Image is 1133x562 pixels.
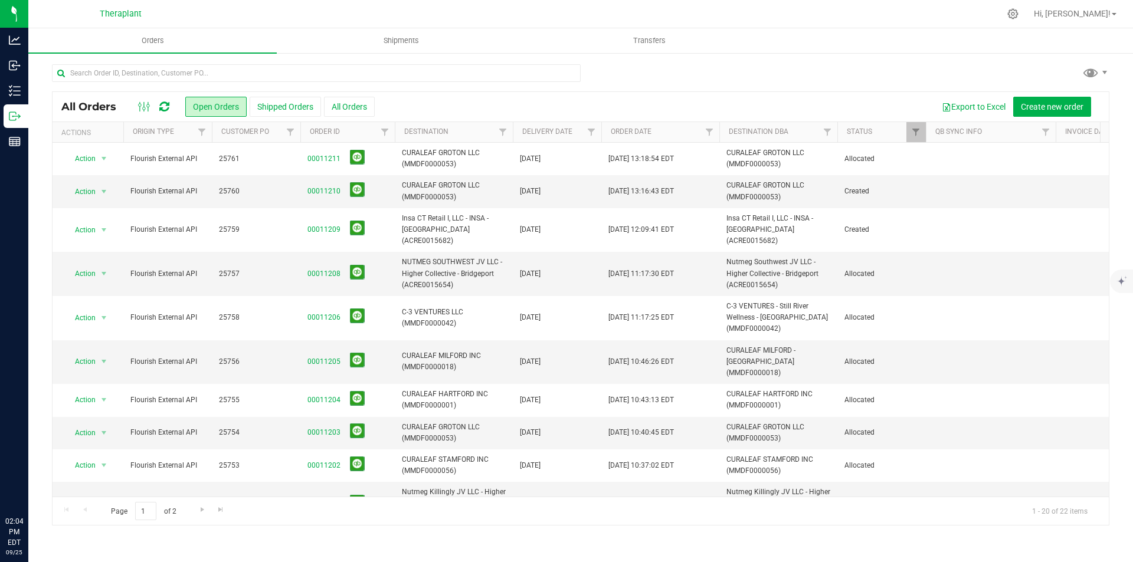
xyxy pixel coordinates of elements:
[1006,8,1020,19] div: Manage settings
[130,460,205,471] span: Flourish External API
[844,312,919,323] span: Allocated
[608,460,674,471] span: [DATE] 10:37:02 EDT
[375,122,395,142] a: Filter
[608,153,674,165] span: [DATE] 13:18:54 EDT
[61,100,128,113] span: All Orders
[28,28,277,53] a: Orders
[844,268,919,280] span: Allocated
[64,425,96,441] span: Action
[906,122,926,142] a: Filter
[307,427,340,438] a: 00011203
[219,268,293,280] span: 25757
[64,392,96,408] span: Action
[402,454,506,476] span: CURALEAF STAMFORD INC (MMDF0000056)
[582,122,601,142] a: Filter
[212,502,230,518] a: Go to the last page
[52,64,581,82] input: Search Order ID, Destination, Customer PO...
[97,222,112,238] span: select
[700,122,719,142] a: Filter
[97,310,112,326] span: select
[135,502,156,520] input: 1
[402,350,506,373] span: CURALEAF MILFORD INC (MMDF0000018)
[130,356,205,367] span: Flourish External API
[185,97,247,117] button: Open Orders
[307,186,340,197] a: 00011210
[844,427,919,438] span: Allocated
[520,312,541,323] span: [DATE]
[726,180,830,202] span: CURALEAF GROTON LLC (MMDF0000053)
[611,127,651,136] a: Order Date
[844,153,919,165] span: Allocated
[608,356,674,367] span: [DATE] 10:46:26 EDT
[277,28,525,53] a: Shipments
[126,35,180,46] span: Orders
[12,468,47,503] iframe: Resource center
[726,487,830,521] span: Nutmeg Killingly JV LLC - Higher Collective - Killingly (ACRE0015655)
[9,136,21,147] inline-svg: Reports
[520,268,541,280] span: [DATE]
[726,389,830,411] span: CURALEAF HARTFORD INC (MMDF0000001)
[520,224,541,235] span: [DATE]
[402,213,506,247] span: Insa CT Retail I, LLC - INSA - [GEOGRAPHIC_DATA] (ACRE0015682)
[9,34,21,46] inline-svg: Analytics
[97,457,112,474] span: select
[402,307,506,329] span: C-3 VENTURES LLC (MMDF0000042)
[726,257,830,291] span: Nutmeg Southwest JV LLC - Higher Collective - Bridgeport (ACRE0015654)
[729,127,788,136] a: Destination DBA
[844,356,919,367] span: Allocated
[1034,9,1111,18] span: Hi, [PERSON_NAME]!
[1021,102,1083,111] span: Create new order
[307,268,340,280] a: 00011208
[250,97,321,117] button: Shipped Orders
[608,186,674,197] span: [DATE] 13:16:43 EDT
[307,356,340,367] a: 00011205
[1065,127,1111,136] a: Invoice Date
[726,454,830,476] span: CURALEAF STAMFORD INC (MMDF0000056)
[130,395,205,406] span: Flourish External API
[1036,122,1056,142] a: Filter
[219,356,293,367] span: 25756
[310,127,340,136] a: Order ID
[844,224,919,235] span: Created
[219,312,293,323] span: 25758
[608,427,674,438] span: [DATE] 10:40:45 EDT
[130,427,205,438] span: Flourish External API
[97,183,112,200] span: select
[493,122,513,142] a: Filter
[847,127,872,136] a: Status
[307,153,340,165] a: 00011211
[307,312,340,323] a: 00011206
[64,150,96,167] span: Action
[404,127,448,136] a: Destination
[130,224,205,235] span: Flourish External API
[402,180,506,202] span: CURALEAF GROTON LLC (MMDF0000053)
[64,495,96,512] span: Action
[64,265,96,282] span: Action
[97,425,112,441] span: select
[307,395,340,406] a: 00011204
[324,97,375,117] button: All Orders
[100,9,142,19] span: Theraplant
[221,127,269,136] a: Customer PO
[525,28,774,53] a: Transfers
[520,153,541,165] span: [DATE]
[97,392,112,408] span: select
[64,457,96,474] span: Action
[617,35,682,46] span: Transfers
[726,213,830,247] span: Insa CT Retail I, LLC - INSA - [GEOGRAPHIC_DATA] (ACRE0015682)
[64,353,96,370] span: Action
[219,186,293,197] span: 25760
[520,186,541,197] span: [DATE]
[9,85,21,97] inline-svg: Inventory
[726,422,830,444] span: CURALEAF GROTON LLC (MMDF0000053)
[1013,97,1091,117] button: Create new order
[64,183,96,200] span: Action
[1023,502,1097,520] span: 1 - 20 of 22 items
[192,122,212,142] a: Filter
[97,265,112,282] span: select
[726,345,830,379] span: CURALEAF MILFORD - [GEOGRAPHIC_DATA] (MMDF0000018)
[130,186,205,197] span: Flourish External API
[608,224,674,235] span: [DATE] 12:09:41 EDT
[130,153,205,165] span: Flourish External API
[844,395,919,406] span: Allocated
